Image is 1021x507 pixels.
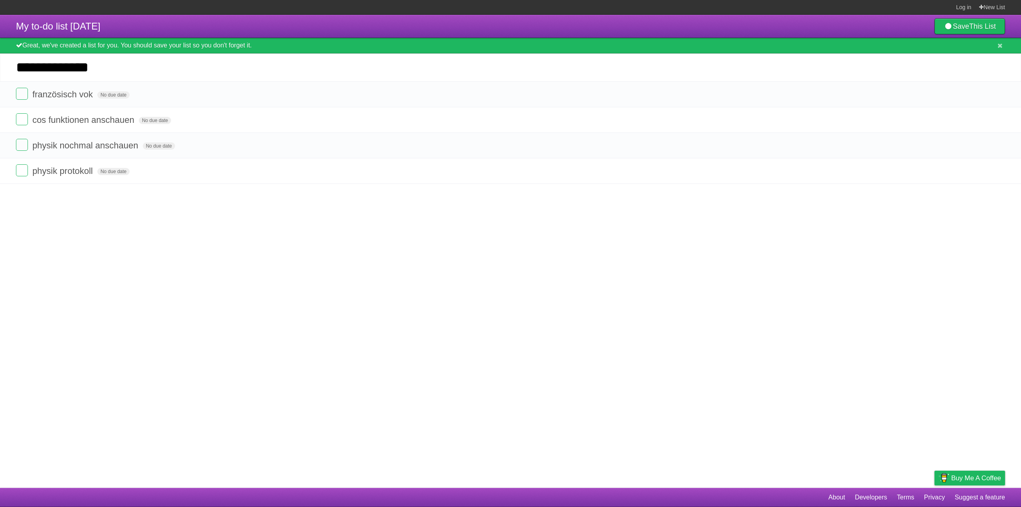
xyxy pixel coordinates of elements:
label: Done [16,88,28,100]
span: Buy me a coffee [951,471,1001,485]
span: cos funktionen anschauen [32,115,136,125]
label: Done [16,164,28,176]
a: About [828,490,845,505]
img: Buy me a coffee [938,471,949,485]
a: SaveThis List [934,18,1005,34]
a: Suggest a feature [955,490,1005,505]
span: physik nochmal anschauen [32,140,140,150]
span: No due date [97,91,130,99]
label: Done [16,113,28,125]
a: Terms [897,490,915,505]
span: No due date [97,168,130,175]
span: physik protokoll [32,166,95,176]
span: No due date [143,142,175,150]
a: Developers [855,490,887,505]
span: französisch vok [32,89,95,99]
span: My to-do list [DATE] [16,21,101,32]
label: Done [16,139,28,151]
b: This List [969,22,996,30]
a: Privacy [924,490,945,505]
a: Buy me a coffee [934,471,1005,485]
span: No due date [139,117,171,124]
